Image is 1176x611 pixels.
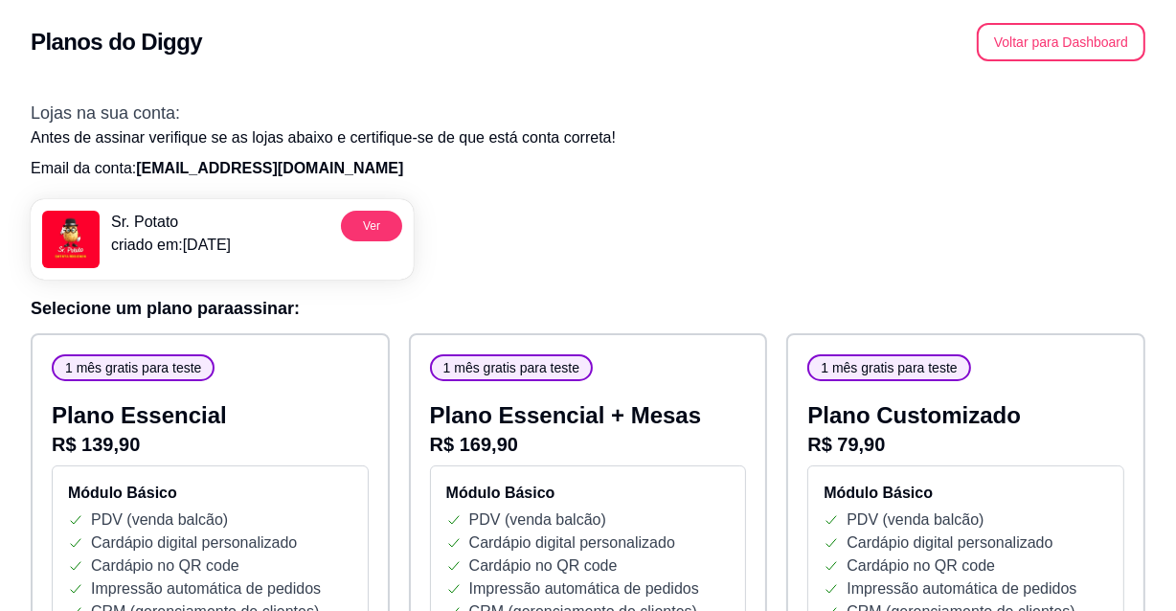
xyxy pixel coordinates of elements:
p: Cardápio digital personalizado [847,532,1052,554]
p: Impressão automática de pedidos [91,577,321,600]
p: Email da conta: [31,157,1145,180]
h2: Planos do Diggy [31,27,202,57]
h4: Módulo Básico [68,482,352,505]
p: PDV (venda balcão) [847,509,984,532]
a: Voltar para Dashboard [977,34,1145,50]
p: Plano Customizado [807,400,1124,431]
p: Antes de assinar verifique se as lojas abaixo e certifique-se de que está conta correta! [31,126,1145,149]
span: 1 mês gratis para teste [57,358,209,377]
p: Plano Essencial [52,400,369,431]
p: Plano Essencial + Mesas [430,400,747,431]
button: Voltar para Dashboard [977,23,1145,61]
h3: Lojas na sua conta: [31,100,1145,126]
span: 1 mês gratis para teste [813,358,964,377]
button: Ver [341,211,402,241]
span: [EMAIL_ADDRESS][DOMAIN_NAME] [136,160,403,176]
img: menu logo [42,211,100,268]
p: R$ 169,90 [430,431,747,458]
p: Impressão automática de pedidos [847,577,1076,600]
p: criado em: [DATE] [111,234,231,257]
p: R$ 79,90 [807,431,1124,458]
p: Impressão automática de pedidos [469,577,699,600]
p: Cardápio no QR code [91,554,239,577]
p: PDV (venda balcão) [91,509,228,532]
h3: Selecione um plano para assinar : [31,295,1145,322]
p: Cardápio no QR code [847,554,995,577]
p: Cardápio no QR code [469,554,618,577]
p: Sr. Potato [111,211,231,234]
p: Cardápio digital personalizado [91,532,297,554]
p: Cardápio digital personalizado [469,532,675,554]
h4: Módulo Básico [824,482,1108,505]
p: PDV (venda balcão) [469,509,606,532]
p: R$ 139,90 [52,431,369,458]
h4: Módulo Básico [446,482,731,505]
a: menu logoSr. Potatocriado em:[DATE]Ver [31,199,414,280]
span: 1 mês gratis para teste [436,358,587,377]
